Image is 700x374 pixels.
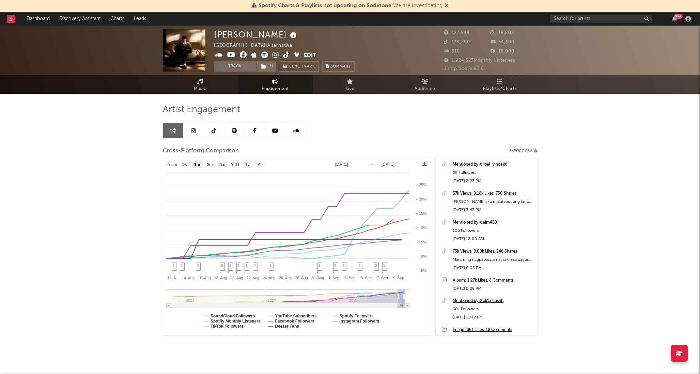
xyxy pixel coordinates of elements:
[346,85,355,93] span: Live
[453,219,534,227] a: Mentioned by @eim489
[275,324,299,329] text: Deezer Fans
[416,197,426,201] text: + 20%
[344,276,355,280] text: 3. Sep
[198,276,211,280] text: 16. Aug
[444,66,484,71] span: Jump Score: 83.6
[453,313,534,321] div: [DATE] 11:12 PM
[256,61,277,72] span: ( 1 )
[361,276,372,280] text: 5. Sep
[182,276,194,280] text: 14. Aug
[238,75,313,94] a: Engagement
[237,264,239,268] span: 2
[453,198,534,206] div: [PERSON_NAME] ako matatapos ang tanong #janroberts #opm #fyp ##newmusic
[304,51,316,60] button: Edit
[674,14,683,19] div: 99 +
[257,61,276,72] button: (1)
[182,162,187,167] text: 1w
[359,264,361,268] span: 2
[444,58,515,63] span: 1,924,523 Monthly Listeners
[339,314,373,318] text: Spotify Followers
[221,264,223,268] span: 2
[258,162,262,167] text: All
[418,240,426,244] text: + 5%
[214,61,256,72] button: Track
[453,206,534,214] div: [DATE] 3:43 PM
[275,319,314,324] text: Facebook Followers
[219,162,225,167] text: 6m
[370,162,374,167] text: →
[453,190,534,198] a: 57k Views, 9.18k Likes, 750 Shares
[445,3,449,9] span: Dismiss
[444,40,470,44] span: 139,200
[211,319,261,324] text: Spotify Monthly Listeners
[453,177,534,185] div: [DATE] 2:23 PM
[453,297,534,305] div: Mentioned by @ok1x.hushh
[275,314,317,318] text: YouTube Subscribers
[388,75,463,94] a: Audience
[270,264,272,268] span: 1
[453,169,534,177] div: 25 Followers
[163,75,238,94] a: Music
[246,264,248,268] span: 1
[483,85,517,93] span: Playlists/Charts
[335,264,337,268] span: 2
[444,31,470,35] span: 127,549
[382,162,394,167] text: [DATE]
[211,314,255,318] text: SoundCloud Followers
[289,63,315,71] span: Benchmark
[453,161,534,169] a: Mentioned by @roel_vincent
[415,85,435,93] span: Audience
[453,248,534,256] a: 75k Views, 9.09k Likes, 246 Shares
[453,235,534,243] div: [DATE] 12:00 AM
[181,264,183,268] span: 1
[229,264,231,268] span: 1
[491,49,514,54] span: 16,000
[313,75,388,94] a: Live
[509,149,538,153] button: Export CSV
[22,12,55,26] a: Dashboard
[254,264,256,268] span: 4
[383,264,385,268] span: 1
[194,162,200,167] text: 1m
[550,15,652,23] input: Search for artists
[453,276,534,285] a: Album: 1.27k Likes, 8 Comments
[421,254,426,258] text: 0%
[280,61,319,72] a: Benchmark
[197,264,199,268] span: 4
[163,106,240,114] span: Artist Engagement
[335,162,348,167] text: [DATE]
[318,264,321,268] span: 1
[322,61,355,72] button: Summary
[453,285,534,293] div: [DATE] 5:28 PM
[207,162,213,167] text: 3m
[453,326,534,334] a: Image: 861 Likes, 18 Comments
[262,85,289,93] span: Engagement
[416,226,426,230] text: + 10%
[420,269,426,273] text: -5%
[328,276,339,280] text: 1. Sep
[416,211,426,215] text: + 15%
[55,12,106,26] a: Discovery Assistant
[214,42,300,50] div: [GEOGRAPHIC_DATA] | Alternative
[453,256,534,264] div: Maraming nagpapasalamat sakin sa pagbuo ng kantang ‘to. Salamat rin sa pagtangkilik ng likha ko. ...
[375,264,377,268] span: 2
[230,276,243,280] text: 20. Aug
[167,162,177,167] text: Zoom
[416,183,426,187] text: + 25%
[194,85,206,93] span: Music
[491,40,514,44] span: 34,500
[259,3,442,9] span: : We are investigating
[279,276,291,280] text: 26. Aug
[173,264,175,268] span: 3
[453,305,534,313] div: 301 Followers
[491,31,514,35] span: 19,803
[259,3,391,9] span: Spotify Charts & Playlists not updating on Sodatone
[231,162,239,167] text: YTD
[377,276,388,280] text: 7. Sep
[295,276,308,280] text: 28. Aug
[129,12,151,26] a: Leads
